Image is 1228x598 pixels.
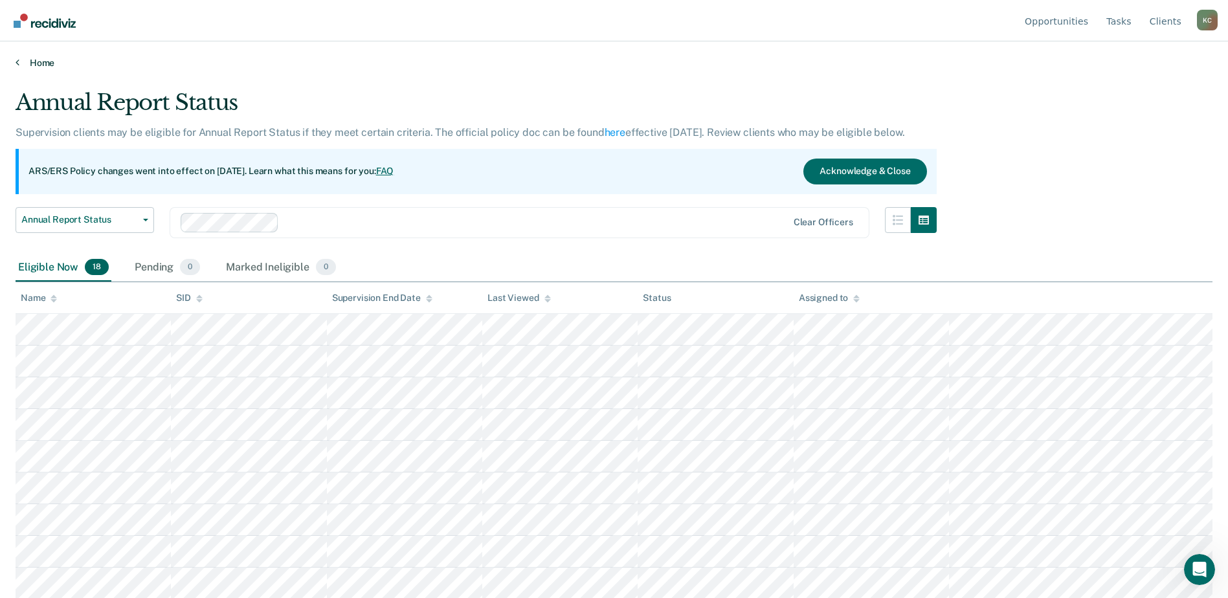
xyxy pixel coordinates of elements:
button: Profile dropdown button [1197,10,1218,30]
div: Assigned to [799,293,860,304]
div: Annual Report Status [16,89,937,126]
div: Supervision End Date [332,293,432,304]
div: Last Viewed [487,293,550,304]
span: 0 [180,259,200,276]
div: Clear officers [794,217,853,228]
span: 18 [85,259,109,276]
p: ARS/ERS Policy changes went into effect on [DATE]. Learn what this means for you: [28,165,394,178]
div: Status [643,293,671,304]
a: FAQ [376,166,394,176]
div: Eligible Now18 [16,254,111,282]
button: Acknowledge & Close [803,159,926,184]
div: K C [1197,10,1218,30]
span: Annual Report Status [21,214,138,225]
span: 0 [316,259,336,276]
iframe: Intercom live chat [1184,554,1215,585]
div: Marked Ineligible0 [223,254,339,282]
p: Supervision clients may be eligible for Annual Report Status if they meet certain criteria. The o... [16,126,904,138]
img: Recidiviz [14,14,76,28]
button: Annual Report Status [16,207,154,233]
a: Home [16,57,1212,69]
div: Pending0 [132,254,203,282]
div: Name [21,293,57,304]
div: SID [176,293,203,304]
a: here [605,126,625,138]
